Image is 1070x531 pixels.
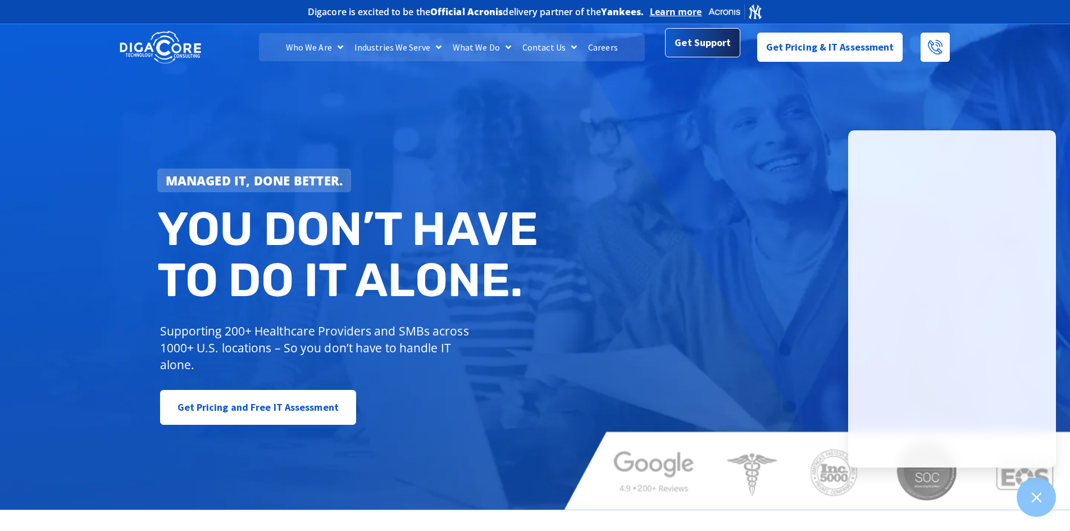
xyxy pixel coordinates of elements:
[166,172,343,189] strong: Managed IT, done better.
[708,3,763,20] img: Acronis
[308,7,644,16] h2: Digacore is excited to be the delivery partner of the
[601,6,644,18] b: Yankees.
[349,33,447,61] a: Industries We Serve
[650,6,702,17] a: Learn more
[757,33,903,62] a: Get Pricing & IT Assessment
[447,33,517,61] a: What We Do
[430,6,503,18] b: Official Acronis
[848,130,1056,468] iframe: Chatgenie Messenger
[259,33,644,61] nav: Menu
[766,36,894,58] span: Get Pricing & IT Assessment
[160,323,474,373] p: Supporting 200+ Healthcare Providers and SMBs across 1000+ U.S. locations – So you don’t have to ...
[157,203,544,306] h2: You don’t have to do IT alone.
[177,396,339,419] span: Get Pricing and Free IT Assessment
[675,31,731,54] span: Get Support
[157,169,352,192] a: Managed IT, done better.
[517,33,582,61] a: Contact Us
[160,390,356,425] a: Get Pricing and Free IT Assessment
[120,30,201,65] img: DigaCore Technology Consulting
[280,33,349,61] a: Who We Are
[582,33,623,61] a: Careers
[665,28,740,57] a: Get Support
